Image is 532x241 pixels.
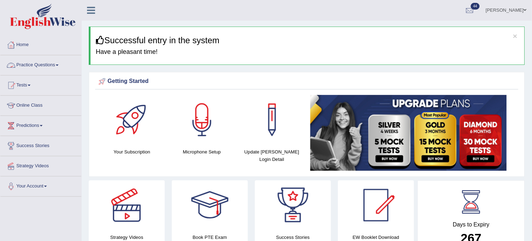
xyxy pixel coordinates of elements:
h4: Update [PERSON_NAME] Login Detail [240,148,303,163]
h4: Have a pleasant time! [96,49,519,56]
h4: Success Stories [255,234,331,241]
span: 44 [471,3,480,10]
a: Predictions [0,116,81,134]
a: Practice Questions [0,55,81,73]
h4: Days to Expiry [426,222,517,228]
h4: EW Booklet Download [338,234,414,241]
a: Your Account [0,176,81,194]
a: Online Class [0,96,81,113]
a: Strategy Videos [0,156,81,174]
div: Getting Started [97,76,517,87]
button: × [513,32,517,40]
h3: Successful entry in the system [96,36,519,45]
img: small5.jpg [310,95,507,171]
h4: Book PTE Exam [172,234,248,241]
a: Home [0,35,81,53]
a: Tests [0,75,81,93]
h4: Strategy Videos [89,234,165,241]
h4: Microphone Setup [170,148,233,156]
a: Success Stories [0,136,81,154]
h4: Your Subscription [101,148,163,156]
